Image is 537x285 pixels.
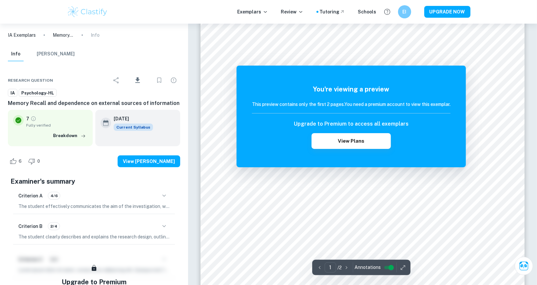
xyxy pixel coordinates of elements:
[8,31,36,39] a: IA Exemplars
[18,233,170,240] p: The student clearly describes and explains the research design, outlining the use of an independe...
[34,158,44,165] span: 0
[118,155,180,167] button: View [PERSON_NAME]
[8,77,53,83] span: Research question
[48,193,60,199] span: 4/6
[19,90,56,96] span: Psychology-HL
[18,192,43,199] h6: Criterion A
[8,47,24,61] button: Info
[252,84,451,94] h5: You're viewing a preview
[30,116,36,122] a: Grade fully verified
[8,90,17,96] span: IA
[18,223,43,230] h6: Criterion B
[382,6,393,17] button: Help and Feedback
[8,156,25,167] div: Like
[8,89,17,97] a: IA
[10,176,178,186] h5: Examiner's summary
[312,133,391,149] button: View Plans
[19,89,57,97] a: Psychology-HL
[67,5,108,18] img: Clastify logo
[26,115,29,122] p: 7
[114,115,148,122] h6: [DATE]
[424,6,470,18] button: UPGRADE NOW
[51,131,87,141] button: Breakdown
[167,74,180,87] div: Report issue
[238,8,268,15] p: Exemplars
[320,8,345,15] a: Tutoring
[358,8,376,15] a: Schools
[294,120,409,128] h6: Upgrade to Premium to access all exemplars
[515,257,533,275] button: Ask Clai
[401,8,408,15] h6: EI
[398,5,411,18] button: EI
[153,74,166,87] div: Bookmark
[110,74,123,87] div: Share
[124,72,151,89] div: Download
[355,264,381,271] span: Annotations
[252,101,451,108] h6: This preview contains only the first 2 pages. You need a premium account to view this exemplar.
[53,31,74,39] p: Memory Recall and dependence on external sources of information
[15,158,25,165] span: 6
[18,203,170,210] p: The student effectively communicates the aim of the investigation, which is to explore the relati...
[114,124,153,131] div: This exemplar is based on the current syllabus. Feel free to refer to it for inspiration/ideas wh...
[27,156,44,167] div: Dislike
[26,122,87,128] span: Fully verified
[8,99,180,107] h6: Memory Recall and dependence on external sources of information
[281,8,303,15] p: Review
[91,31,100,39] p: Info
[37,47,75,61] button: [PERSON_NAME]
[48,223,60,229] span: 2/4
[114,124,153,131] span: Current Syllabus
[337,264,342,271] p: / 2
